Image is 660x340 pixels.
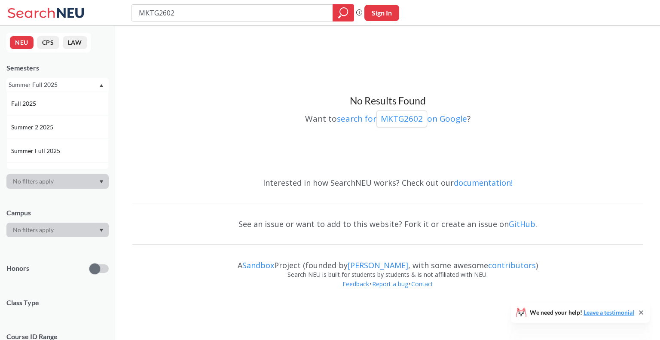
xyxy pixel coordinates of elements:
div: Want to ? [132,107,643,127]
a: Sandbox [242,260,274,270]
button: Sign In [364,5,399,21]
div: Campus [6,208,109,217]
a: Report a bug [372,280,409,288]
button: NEU [10,36,34,49]
span: Fall 2025 [11,99,38,108]
div: See an issue or want to add to this website? Fork it or create an issue on . [132,211,643,236]
h3: No Results Found [132,95,643,107]
svg: Dropdown arrow [99,229,104,232]
svg: Dropdown arrow [99,84,104,87]
div: Semesters [6,63,109,73]
a: Contact [411,280,434,288]
a: [PERSON_NAME] [348,260,408,270]
div: • • [132,279,643,302]
a: contributors [488,260,536,270]
a: search forMKTG2602on Google [337,113,467,124]
span: Summer 2 2025 [11,123,55,132]
p: Honors [6,263,29,273]
div: A Project (founded by , with some awesome ) [132,253,643,270]
input: Class, professor, course number, "phrase" [138,6,327,20]
div: Dropdown arrow [6,174,109,189]
div: magnifying glass [333,4,354,21]
button: CPS [37,36,59,49]
a: Leave a testimonial [584,309,634,316]
svg: magnifying glass [338,7,348,19]
span: Class Type [6,298,109,307]
div: Search NEU is built for students by students & is not affiliated with NEU. [132,270,643,279]
span: We need your help! [530,309,634,315]
svg: Dropdown arrow [99,180,104,184]
span: Summer Full 2025 [11,146,62,156]
div: Summer Full 2025 [9,80,98,89]
button: LAW [63,36,87,49]
p: MKTG2602 [381,113,423,125]
div: Dropdown arrow [6,223,109,237]
div: Interested in how SearchNEU works? Check out our [132,170,643,195]
a: documentation! [454,178,513,188]
div: Summer Full 2025Dropdown arrowFall 2025Summer 2 2025Summer Full 2025Summer 1 2025Spring 2025Fall ... [6,78,109,92]
a: Feedback [342,280,370,288]
a: GitHub [509,219,535,229]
